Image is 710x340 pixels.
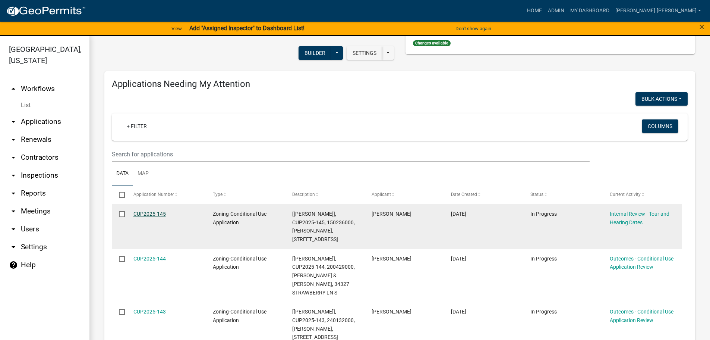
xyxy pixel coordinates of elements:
[213,256,266,270] span: Zoning-Conditional Use Application
[567,4,612,18] a: My Dashboard
[610,211,669,225] a: Internal Review - Tour and Hearing Dates
[451,192,477,197] span: Date Created
[372,192,391,197] span: Applicant
[700,22,704,31] button: Close
[523,185,603,203] datatable-header-cell: Status
[112,162,133,186] a: Data
[168,22,185,35] a: View
[700,22,704,32] span: ×
[292,192,315,197] span: Description
[213,309,266,323] span: Zoning-Conditional Use Application
[189,25,304,32] strong: Add "Assigned Inspector" to Dashboard List!
[347,46,382,60] button: Settings
[365,185,444,203] datatable-header-cell: Applicant
[635,92,688,106] button: Bulk Actions
[9,225,18,234] i: arrow_drop_down
[9,84,18,93] i: arrow_drop_up
[292,256,355,296] span: [Nicole Bradbury], CUP2025-144, 200429000, JAMES R & REBECCA A THIBERT, 34327 STRAWBERRY LN S
[642,119,678,133] button: Columns
[292,211,355,242] span: [Nicole Bradbury], CUP2025-145, 150236000, DENISE GERITZ, 40335 LITTLE TOAD RD
[610,309,673,323] a: Outcomes - Conditional Use Application Review
[530,211,557,217] span: In Progress
[121,119,153,133] a: + Filter
[610,256,673,270] a: Outcomes - Conditional Use Application Review
[9,189,18,198] i: arrow_drop_down
[610,192,641,197] span: Current Activity
[9,261,18,269] i: help
[612,4,704,18] a: [PERSON_NAME].[PERSON_NAME]
[213,192,223,197] span: Type
[133,162,153,186] a: Map
[9,117,18,126] i: arrow_drop_down
[372,211,411,217] span: Denise Geritz
[451,211,466,217] span: 08/05/2025
[451,309,466,315] span: 06/30/2025
[9,153,18,162] i: arrow_drop_down
[126,185,205,203] datatable-header-cell: Application Number
[530,192,543,197] span: Status
[530,256,557,262] span: In Progress
[530,309,557,315] span: In Progress
[133,256,166,262] a: CUP2025-144
[133,192,174,197] span: Application Number
[603,185,682,203] datatable-header-cell: Current Activity
[285,185,365,203] datatable-header-cell: Description
[451,256,466,262] span: 07/17/2025
[299,46,331,60] button: Builder
[444,185,523,203] datatable-header-cell: Date Created
[112,185,126,203] datatable-header-cell: Select
[133,309,166,315] a: CUP2025-143
[9,207,18,216] i: arrow_drop_down
[372,309,411,315] span: Al Gulseth
[292,309,355,340] span: [Nicole Bradbury], CUP2025-143, 240132000, PAMELIA GULSETH, 24427 260TH ST
[372,256,411,262] span: Rebecca
[112,79,688,90] h4: Applications Needing My Attention
[9,171,18,180] i: arrow_drop_down
[524,4,545,18] a: Home
[213,211,266,225] span: Zoning-Conditional Use Application
[452,22,494,35] button: Don't show again
[9,243,18,252] i: arrow_drop_down
[112,147,590,162] input: Search for applications
[205,185,285,203] datatable-header-cell: Type
[413,40,451,46] span: Changes available
[133,211,166,217] a: CUP2025-145
[545,4,567,18] a: Admin
[9,135,18,144] i: arrow_drop_down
